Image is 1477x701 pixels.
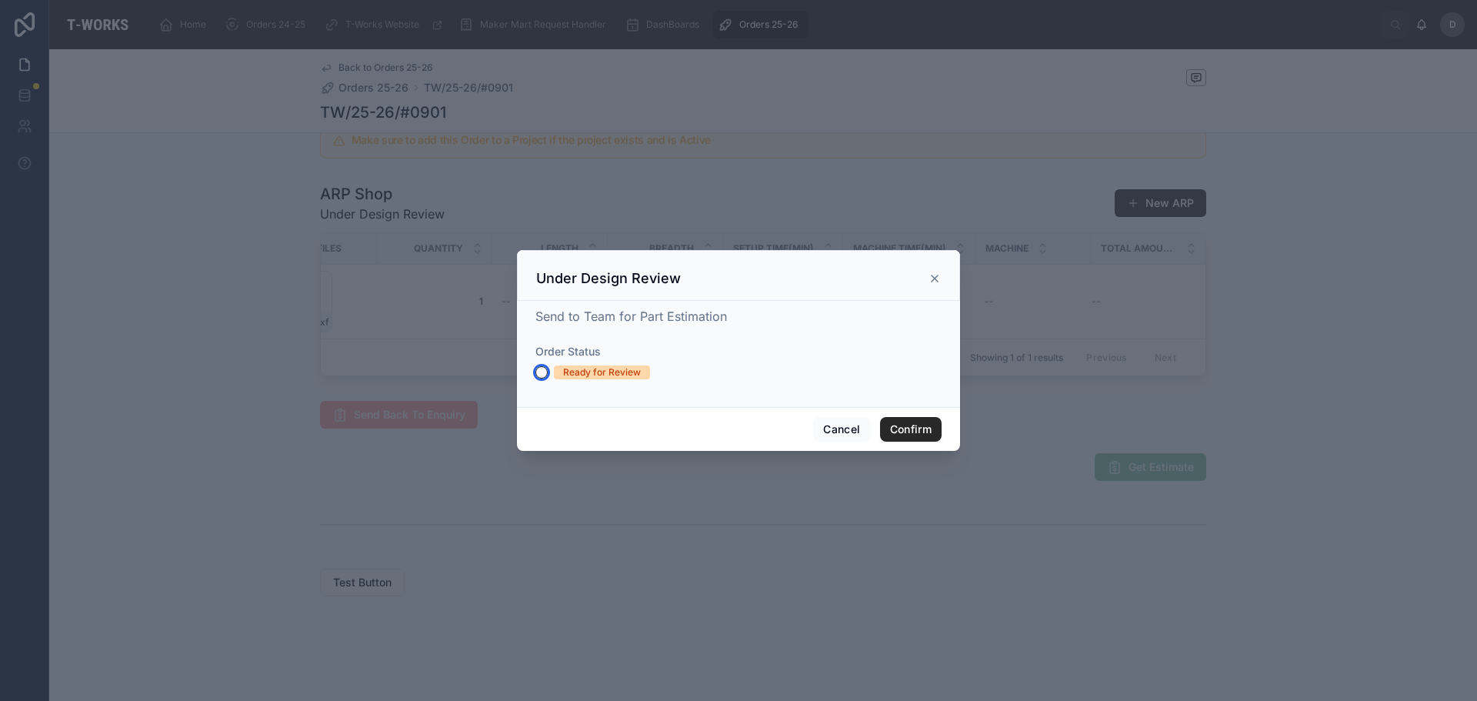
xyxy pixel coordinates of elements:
h3: Under Design Review [536,269,681,288]
div: Ready for Review [563,366,641,379]
button: Confirm [880,417,942,442]
span: Order Status [535,345,601,358]
button: Cancel [813,417,870,442]
span: Send to Team for Part Estimation [535,309,727,324]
